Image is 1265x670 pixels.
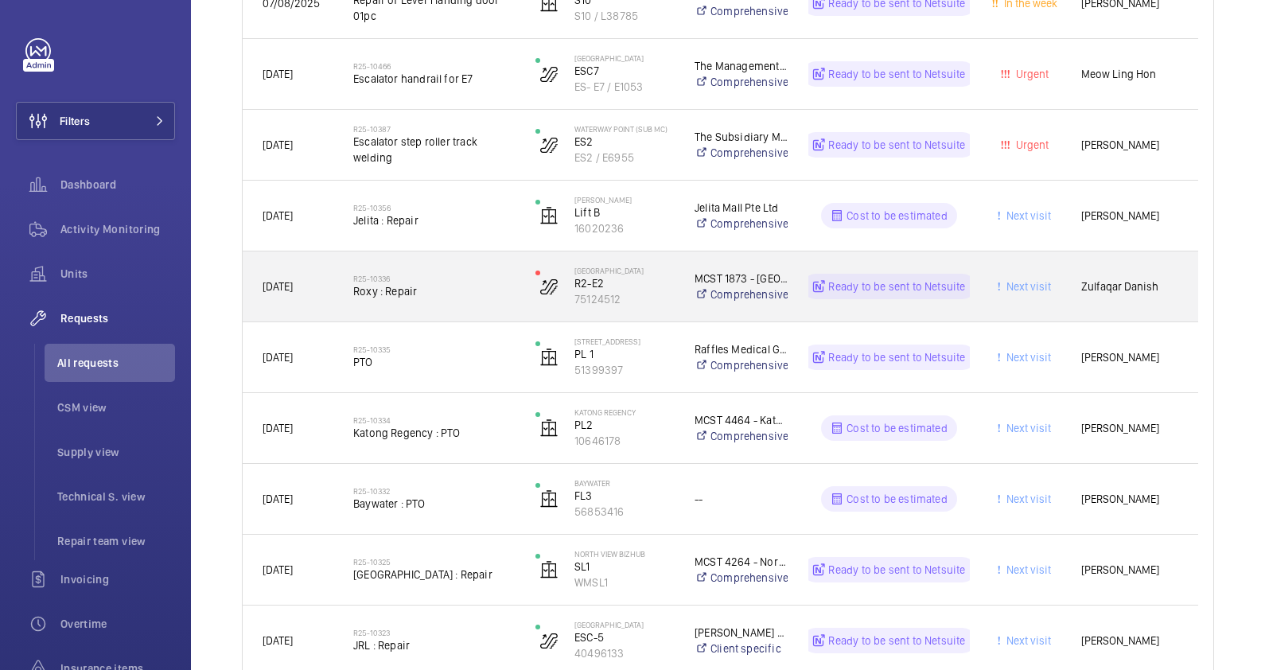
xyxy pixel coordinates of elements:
[828,633,965,649] p: Ready to be sent to Netsuite
[1013,68,1049,80] span: Urgent
[1013,138,1049,151] span: Urgent
[574,79,674,95] p: ES- E7 / E1053
[263,351,293,364] span: [DATE]
[539,489,559,508] img: elevator.svg
[1003,351,1051,364] span: Next visit
[353,345,515,354] h2: R25-10335
[574,291,674,307] p: 75124512
[1003,422,1051,434] span: Next visit
[574,407,674,417] p: Katong Regency
[353,212,515,228] span: Jelita : Repair
[574,433,674,449] p: 10646178
[847,420,948,436] p: Cost to be estimated
[353,134,515,166] span: Escalator step roller track welding
[695,357,788,373] a: Comprehensive
[16,102,175,140] button: Filters
[539,206,559,225] img: elevator.svg
[828,137,965,153] p: Ready to be sent to Netsuite
[353,425,515,441] span: Katong Regency : PTO
[1003,280,1051,293] span: Next visit
[57,533,175,549] span: Repair team view
[574,346,674,362] p: PL 1
[1003,209,1051,222] span: Next visit
[1081,490,1178,508] span: [PERSON_NAME]
[1081,278,1178,296] span: Zulfaqar Danish
[1081,207,1178,225] span: [PERSON_NAME]
[353,203,515,212] h2: R25-10356
[695,58,788,74] p: The Management Corporation Strata Title Plan No. 2193
[695,3,788,19] a: Comprehensive
[695,570,788,586] a: Comprehensive
[695,216,788,232] a: Comprehensive
[574,549,674,559] p: North View Bizhub
[574,478,674,488] p: Baywater
[1003,563,1051,576] span: Next visit
[57,489,175,504] span: Technical S. view
[574,559,674,575] p: SL1
[695,490,788,508] div: --
[60,616,175,632] span: Overtime
[57,355,175,371] span: All requests
[695,554,788,570] p: MCST 4264 - Northview Bizhub
[60,221,175,237] span: Activity Monitoring
[353,124,515,134] h2: R25-10387
[539,277,559,296] img: escalator.svg
[695,145,788,161] a: Comprehensive
[1081,561,1178,579] span: [PERSON_NAME]
[828,349,965,365] p: Ready to be sent to Netsuite
[60,571,175,587] span: Invoicing
[1003,634,1051,647] span: Next visit
[574,195,674,205] p: [PERSON_NAME]
[574,504,674,520] p: 56853416
[1003,493,1051,505] span: Next visit
[1081,136,1178,154] span: [PERSON_NAME]
[263,209,293,222] span: [DATE]
[263,493,293,505] span: [DATE]
[574,575,674,590] p: WMSL1
[539,135,559,154] img: escalator.svg
[828,66,965,82] p: Ready to be sent to Netsuite
[574,266,674,275] p: [GEOGRAPHIC_DATA]
[353,274,515,283] h2: R25-10336
[539,419,559,438] img: elevator.svg
[353,557,515,567] h2: R25-10325
[57,444,175,460] span: Supply view
[574,488,674,504] p: FL3
[353,415,515,425] h2: R25-10334
[847,491,948,507] p: Cost to be estimated
[695,200,788,216] p: Jelita Mall Pte Ltd
[60,266,175,282] span: Units
[263,280,293,293] span: [DATE]
[574,362,674,378] p: 51399397
[574,8,674,24] p: S10 / L38785
[828,562,965,578] p: Ready to be sent to Netsuite
[695,428,788,444] a: Comprehensive
[695,271,788,286] p: MCST 1873 - [GEOGRAPHIC_DATA]
[695,412,788,428] p: MCST 4464 - Katong Regency
[574,645,674,661] p: 40496133
[574,337,674,346] p: [STREET_ADDRESS]
[574,150,674,166] p: ES2 / E6955
[695,641,788,656] a: Client specific
[353,628,515,637] h2: R25-10323
[695,74,788,90] a: Comprehensive
[353,567,515,582] span: [GEOGRAPHIC_DATA] : Repair
[539,64,559,84] img: escalator.svg
[353,637,515,653] span: JRL : Repair
[828,279,965,294] p: Ready to be sent to Netsuite
[263,68,293,80] span: [DATE]
[695,286,788,302] a: Comprehensive
[539,560,559,579] img: elevator.svg
[574,417,674,433] p: PL2
[353,71,515,87] span: Escalator handrail for E7
[574,629,674,645] p: ESC-5
[574,53,674,63] p: [GEOGRAPHIC_DATA]
[574,63,674,79] p: ESC7
[847,208,948,224] p: Cost to be estimated
[60,310,175,326] span: Requests
[263,563,293,576] span: [DATE]
[574,220,674,236] p: 16020236
[1081,419,1178,438] span: [PERSON_NAME]
[1081,65,1178,84] span: Meow Ling Hon
[263,422,293,434] span: [DATE]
